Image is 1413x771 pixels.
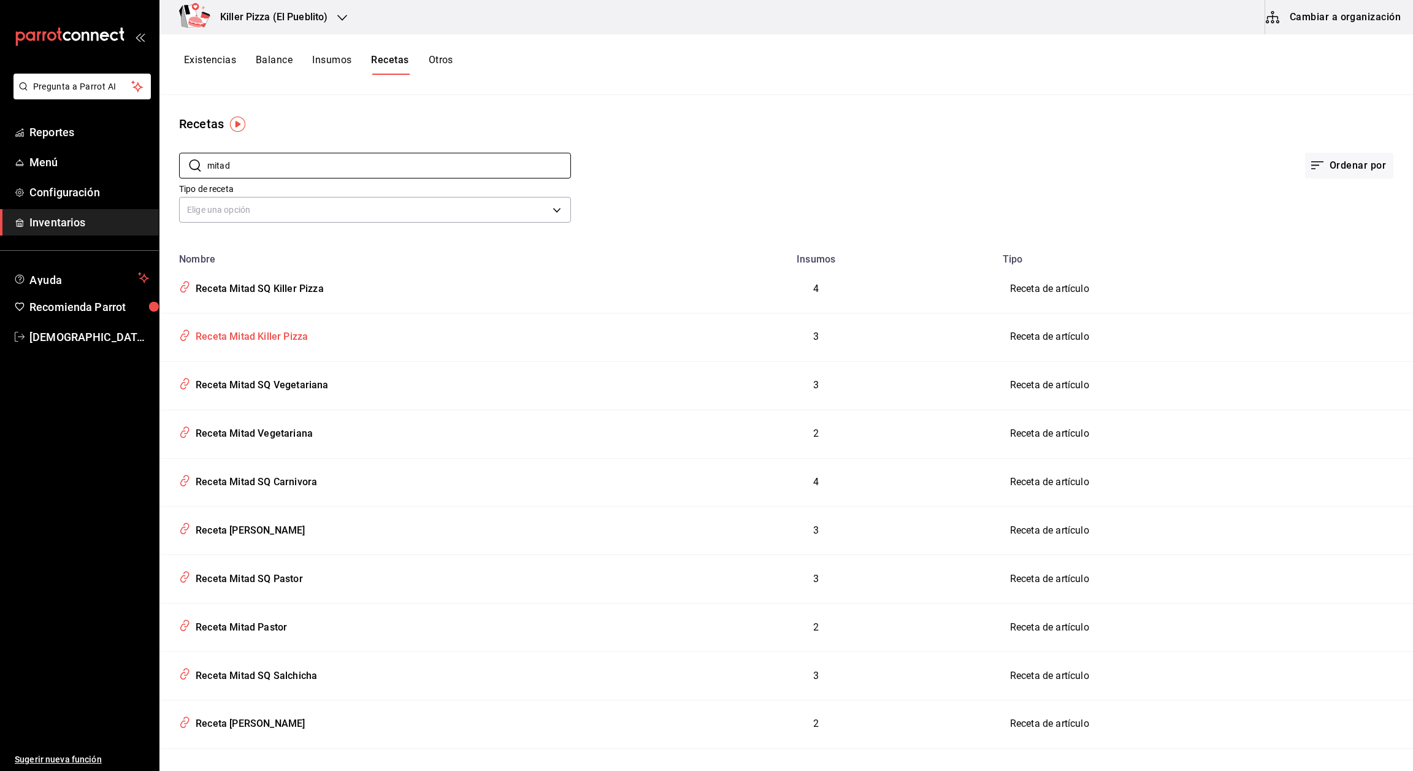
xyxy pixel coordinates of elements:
td: Receta de artículo [995,458,1413,507]
span: 3 [813,524,819,536]
th: Nombre [159,246,637,265]
div: Recetas [179,115,224,133]
span: Ayuda [29,270,133,285]
td: Receta de artículo [995,410,1413,458]
button: open_drawer_menu [135,32,145,42]
div: Receta Mitad Vegetariana [191,422,313,441]
div: Receta Mitad SQ Vegetariana [191,374,329,393]
td: Receta de artículo [995,265,1413,313]
td: Receta de artículo [995,507,1413,555]
button: Ordenar por [1305,153,1393,178]
div: Receta Mitad SQ Killer Pizza [191,277,324,296]
span: Sugerir nueva función [15,753,149,766]
div: Receta Mitad SQ Pastor [191,567,303,586]
button: Otros [429,54,453,75]
span: Reportes [29,124,149,140]
span: [DEMOGRAPHIC_DATA][PERSON_NAME] [29,329,149,345]
button: Existencias [184,54,236,75]
div: Receta Mitad Pastor [191,616,287,635]
span: 4 [813,283,819,294]
span: 3 [813,573,819,585]
a: Pregunta a Parrot AI [9,89,151,102]
span: Menú [29,154,149,171]
td: Receta de artículo [995,652,1413,700]
div: Receta [PERSON_NAME] [191,519,305,538]
img: Tooltip marker [230,117,245,132]
td: Receta de artículo [995,313,1413,361]
div: Receta Mitad SQ Salchicha [191,664,317,683]
span: 2 [813,428,819,439]
span: Recomienda Parrot [29,299,149,315]
span: 3 [813,670,819,681]
input: Buscar nombre de receta [207,153,571,178]
div: Receta [PERSON_NAME] [191,712,305,731]
td: Receta de artículo [995,604,1413,652]
td: Receta de artículo [995,555,1413,604]
button: Balance [256,54,293,75]
button: Recetas [371,54,408,75]
span: 2 [813,718,819,729]
button: Insumos [312,54,351,75]
th: Tipo [995,246,1413,265]
h3: Killer Pizza (El Pueblito) [210,10,327,25]
span: Inventarios [29,214,149,231]
div: navigation tabs [184,54,453,75]
div: Receta Mitad Killer Pizza [191,325,308,344]
button: Pregunta a Parrot AI [13,74,151,99]
td: Receta de artículo [995,700,1413,748]
span: 3 [813,379,819,391]
span: Pregunta a Parrot AI [33,80,132,93]
span: 3 [813,331,819,342]
div: Receta Mitad SQ Carnivora [191,470,317,489]
span: 4 [813,476,819,488]
div: Elige una opción [179,197,571,223]
label: Tipo de receta [179,185,571,193]
th: Insumos [637,246,995,265]
td: Receta de artículo [995,361,1413,410]
span: Configuración [29,184,149,201]
span: 2 [813,621,819,633]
